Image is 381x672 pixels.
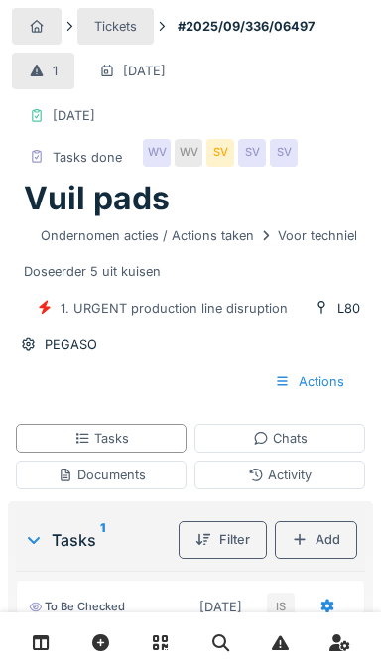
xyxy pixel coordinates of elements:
[94,17,137,36] div: Tickets
[24,180,170,217] h1: Vuil pads
[100,528,105,552] sup: 1
[53,148,122,167] div: Tasks done
[253,429,308,448] div: Chats
[258,363,361,400] div: Actions
[248,466,312,484] div: Activity
[24,217,357,281] div: Doseerder 5 uit kuisen
[179,521,267,558] div: Filter
[206,139,234,167] div: SV
[29,599,125,615] div: To be checked
[123,62,166,80] div: [DATE]
[199,598,242,616] div: [DATE]
[170,17,322,36] strong: #2025/09/336/06497
[275,521,357,558] div: Add
[53,106,95,125] div: [DATE]
[45,336,97,354] div: PEGASO
[143,139,171,167] div: WV
[337,299,360,318] div: L80
[53,62,58,80] div: 1
[270,139,298,167] div: SV
[61,299,288,318] div: 1. URGENT production line disruption
[238,139,266,167] div: SV
[175,139,202,167] div: WV
[58,466,146,484] div: Documents
[267,593,295,620] div: IS
[74,429,129,448] div: Tasks
[24,528,171,552] div: Tasks
[41,226,373,245] div: Ondernomen acties / Actions taken Voor technieker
